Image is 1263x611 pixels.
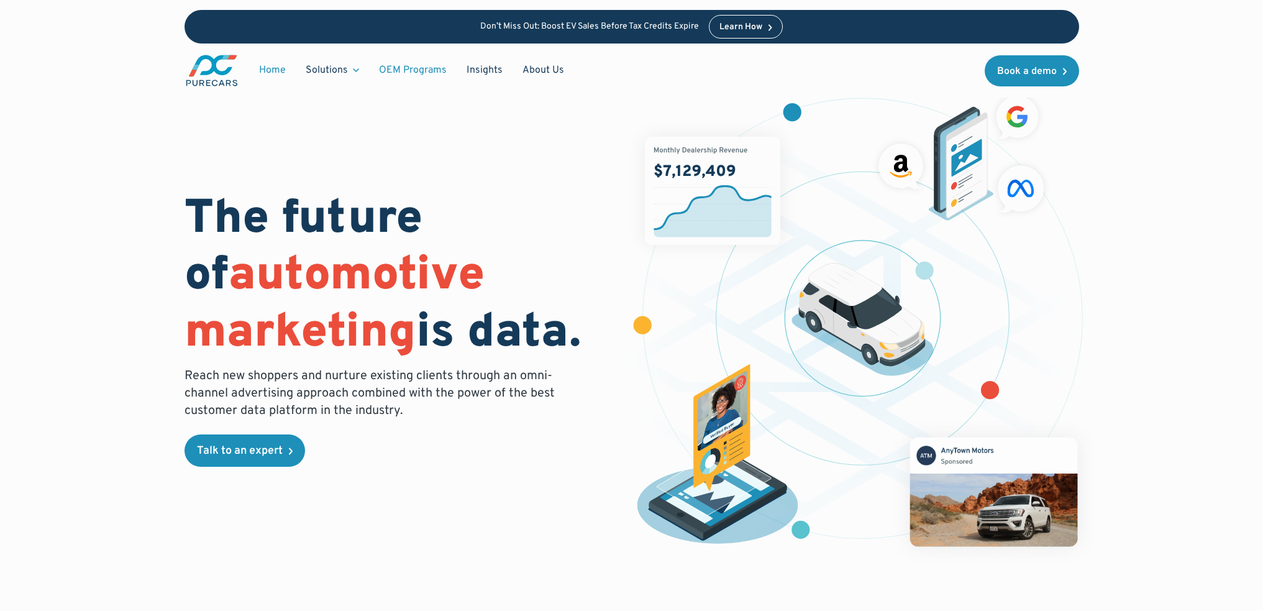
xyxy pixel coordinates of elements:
[296,58,369,82] div: Solutions
[645,137,780,245] img: chart showing monthly dealership revenue of $7m
[872,90,1051,221] img: ads on social media and advertising partners
[709,15,783,39] a: Learn How
[369,58,457,82] a: OEM Programs
[185,434,305,467] a: Talk to an expert
[480,22,699,32] p: Don’t Miss Out: Boost EV Sales Before Tax Credits Expire
[185,247,485,363] span: automotive marketing
[185,192,617,362] h1: The future of is data.
[985,55,1079,86] a: Book a demo
[306,63,348,77] div: Solutions
[997,67,1057,76] div: Book a demo
[185,53,239,88] img: purecars logo
[185,53,239,88] a: main
[887,414,1101,569] img: mockup of facebook post
[719,23,762,32] div: Learn How
[791,263,934,376] img: illustration of a vehicle
[197,446,283,457] div: Talk to an expert
[249,58,296,82] a: Home
[185,367,562,420] p: Reach new shoppers and nurture existing clients through an omni-channel advertising approach comb...
[625,364,811,549] img: persona of a buyer
[513,58,574,82] a: About Us
[457,58,513,82] a: Insights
